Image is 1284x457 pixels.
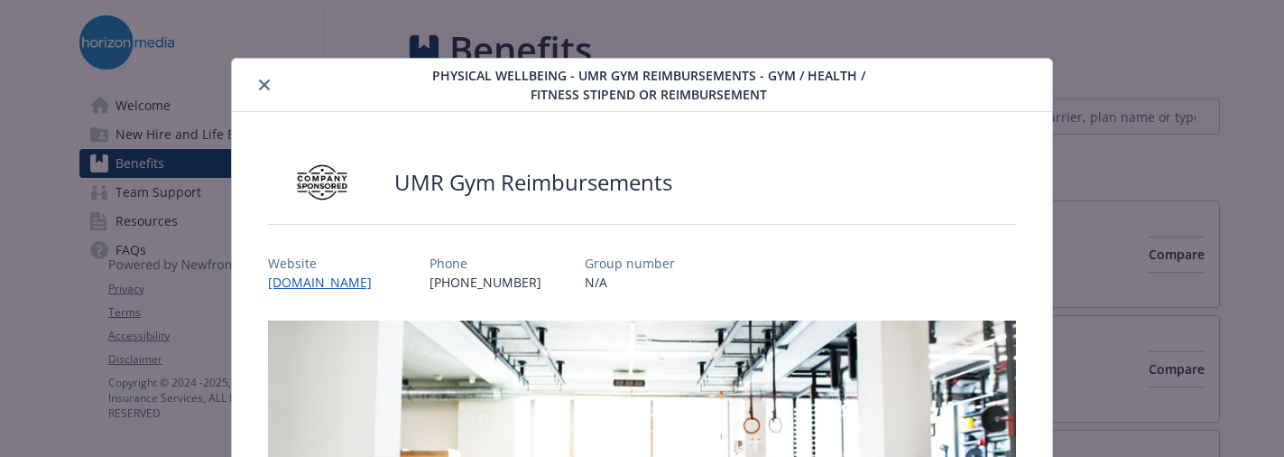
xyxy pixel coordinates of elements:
[254,74,275,96] button: close
[408,66,891,104] span: Physical Wellbeing - UMR Gym Reimbursements - Gym / Health / Fitness Stipend or reimbursement
[430,273,541,292] p: [PHONE_NUMBER]
[585,254,675,273] p: Group number
[585,273,675,292] p: N/A
[268,274,386,291] a: [DOMAIN_NAME]
[394,167,672,198] h2: UMR Gym Reimbursements
[268,155,376,210] img: Company Sponsored
[430,254,541,273] p: Phone
[268,254,386,273] p: Website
